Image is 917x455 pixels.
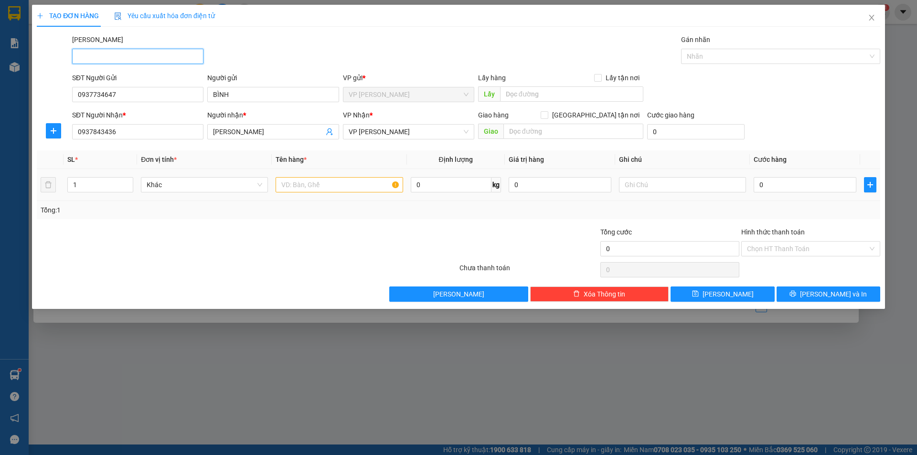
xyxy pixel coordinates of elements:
div: SĐT Người Nhận [72,110,203,120]
span: [PERSON_NAME] [433,289,484,299]
span: [PERSON_NAME] và In [800,289,867,299]
button: plus [46,123,61,138]
span: plus [46,127,61,135]
span: [GEOGRAPHIC_DATA] tận nơi [548,110,643,120]
span: Lấy hàng [478,74,506,82]
span: down [125,186,131,191]
span: plus [37,12,43,19]
span: Định lượng [439,156,473,163]
button: delete [41,177,56,192]
span: up [125,179,131,185]
span: VP Phạm Ngũ Lão [349,125,469,139]
input: Dọc đường [503,124,643,139]
span: Đơn vị tính [141,156,177,163]
div: 40.000 [7,62,86,73]
div: Chưa thanh toán [458,263,599,279]
span: Decrease Value [122,185,133,192]
span: VP Phan Thiết [349,87,469,102]
div: Người gửi [207,73,339,83]
span: save [692,290,699,298]
span: Giá trị hàng [509,156,544,163]
button: save[PERSON_NAME] [671,286,774,302]
div: VP [PERSON_NAME] [8,8,85,31]
label: Gán nhãn [681,36,710,43]
th: Ghi chú [615,150,750,169]
span: Nhận: [91,9,114,19]
span: plus [864,181,876,189]
span: Giao [478,124,503,139]
span: Tổng cước [600,228,632,236]
input: Ghi Chú [619,177,746,192]
button: Close [858,5,885,32]
span: CR : [7,63,22,73]
span: user-add [326,128,333,136]
label: Hình thức thanh toán [741,228,805,236]
div: CTY ĐẦM SEN [8,31,85,42]
div: SĐT Người Gửi [72,73,203,83]
span: kg [491,177,501,192]
div: 0777569944 [8,42,85,56]
span: close [868,14,875,21]
div: 0909554489 [91,42,188,56]
span: delete [573,290,580,298]
span: Khác [147,178,262,192]
div: TUYỀN THANH NT [91,31,188,42]
button: plus [864,177,876,192]
span: Yêu cầu xuất hóa đơn điện tử [114,12,215,20]
span: Tên hàng [276,156,307,163]
div: VP gửi [343,73,474,83]
div: VP [GEOGRAPHIC_DATA] [91,8,188,31]
label: Cước giao hàng [647,111,694,119]
span: Lấy [478,86,500,102]
span: Lấy tận nơi [602,73,643,83]
input: Mã ĐH [72,49,203,64]
input: VD: Bàn, Ghế [276,177,403,192]
span: Gửi: [8,9,23,19]
button: [PERSON_NAME] [389,286,528,302]
span: TẠO ĐƠN HÀNG [37,12,99,20]
span: [PERSON_NAME] [703,289,754,299]
div: Tổng: 1 [41,205,354,215]
span: Increase Value [122,178,133,185]
input: Cước giao hàng [647,124,745,139]
span: printer [789,290,796,298]
span: Xóa Thông tin [584,289,625,299]
span: Giao hàng [478,111,509,119]
img: icon [114,12,122,20]
span: VP Nhận [343,111,370,119]
input: Dọc đường [500,86,643,102]
label: Mã ĐH [72,36,123,43]
span: SL [67,156,75,163]
div: Người nhận [207,110,339,120]
span: Cước hàng [754,156,787,163]
button: deleteXóa Thông tin [530,286,669,302]
input: 0 [509,177,611,192]
button: printer[PERSON_NAME] và In [777,286,880,302]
